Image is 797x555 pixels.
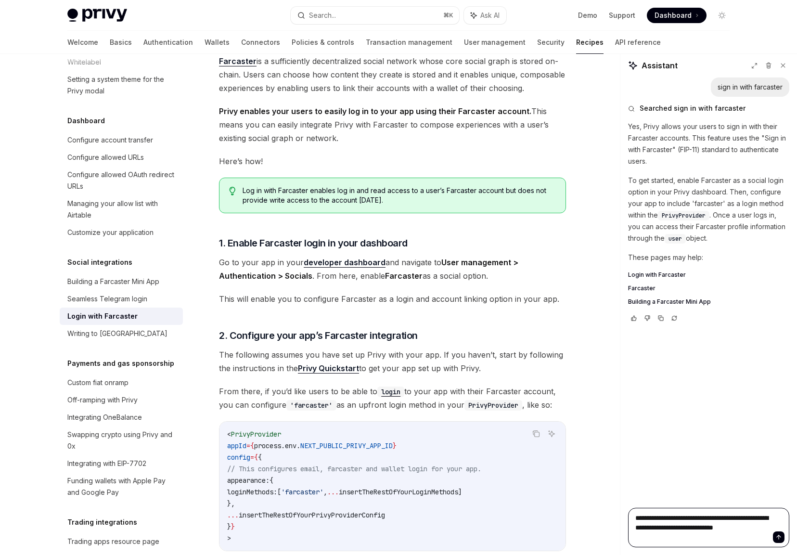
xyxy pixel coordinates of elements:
a: Login with Farcaster [628,271,789,279]
a: Setting a system theme for the Privy modal [60,71,183,100]
span: insertTheRestOfYourPrivyProviderConfig [239,511,385,519]
a: Funding wallets with Apple Pay and Google Pay [60,472,183,501]
span: . [281,441,285,450]
div: Login with Farcaster [67,310,138,322]
button: Ask AI [464,7,506,24]
span: } [231,522,235,531]
span: loginMethods: [227,488,277,496]
div: Seamless Telegram login [67,293,147,305]
span: } [393,441,397,450]
div: sign in with farcaster [718,82,783,92]
a: Basics [110,31,132,54]
div: Configure allowed OAuth redirect URLs [67,169,177,192]
svg: Tip [229,187,236,195]
a: Farcaster [219,56,257,66]
a: Wallets [205,31,230,54]
code: 'farcaster' [286,400,336,411]
span: user [668,235,682,243]
div: Off-ramping with Privy [67,394,138,406]
div: Configure account transfer [67,134,153,146]
p: These pages may help: [628,252,789,263]
span: Here’s how! [219,155,566,168]
h5: Dashboard [67,115,105,127]
span: { [250,441,254,450]
a: Login with Farcaster [60,308,183,325]
div: Writing to [GEOGRAPHIC_DATA] [67,328,167,339]
a: developer dashboard [304,258,386,268]
button: Search...⌘K [291,7,459,24]
span: ] [458,488,462,496]
a: Integrating with EIP-7702 [60,455,183,472]
span: process [254,441,281,450]
span: = [250,453,254,462]
span: Farcaster [628,284,656,292]
a: Connectors [241,31,280,54]
a: Farcaster [628,284,789,292]
div: Trading apps resource page [67,536,159,547]
span: appearance: [227,476,270,485]
a: Privy Quickstart [298,363,359,374]
div: Customize your application [67,227,154,238]
span: 2. Configure your app’s Farcaster integration [219,329,418,342]
span: PrivyProvider [231,430,281,439]
a: Customize your application [60,224,183,241]
span: < [227,430,231,439]
div: Configure allowed URLs [67,152,144,163]
span: > [227,534,231,542]
span: } [227,522,231,531]
span: , [323,488,327,496]
a: Custom fiat onramp [60,374,183,391]
a: Security [537,31,565,54]
span: appId [227,441,246,450]
span: ... [227,511,239,519]
span: { [254,453,258,462]
button: Send message [773,531,784,543]
h5: Trading integrations [67,516,137,528]
a: Off-ramping with Privy [60,391,183,409]
span: Assistant [642,60,678,71]
button: Searched sign in with farcaster [628,103,789,113]
span: Dashboard [655,11,692,20]
p: Yes, Privy allows your users to sign in with their Farcaster accounts. This feature uses the "Sig... [628,121,789,167]
a: Building a Farcaster Mini App [628,298,789,306]
span: The following assumes you have set up Privy with your app. If you haven’t, start by following the... [219,348,566,375]
div: Integrating with EIP-7702 [67,458,146,469]
span: env [285,441,296,450]
button: Copy the contents from the code block [530,427,542,440]
span: // This configures email, farcaster and wallet login for your app. [227,465,481,473]
span: Ask AI [480,11,500,20]
h5: Payments and gas sponsorship [67,358,174,369]
div: Search... [309,10,336,21]
p: To get started, enable Farcaster as a social login option in your Privy dashboard. Then, configur... [628,175,789,244]
a: Recipes [576,31,604,54]
span: }, [227,499,235,508]
span: { [270,476,273,485]
span: ... [327,488,339,496]
span: . [296,441,300,450]
a: login [377,387,404,396]
a: Welcome [67,31,98,54]
a: Integrating OneBalance [60,409,183,426]
a: Authentication [143,31,193,54]
a: User management [464,31,526,54]
div: Swapping crypto using Privy and 0x [67,429,177,452]
span: NEXT_PUBLIC_PRIVY_APP_ID [300,441,393,450]
div: Managing your allow list with Airtable [67,198,177,221]
div: Funding wallets with Apple Pay and Google Pay [67,475,177,498]
span: insertTheRestOfYourLoginMethods [339,488,458,496]
a: Seamless Telegram login [60,290,183,308]
span: { [258,453,262,462]
span: This means you can easily integrate Privy with Farcaster to compose experiences with a user’s exi... [219,104,566,145]
span: From there, if you’d like users to be able to to your app with their Farcaster account, you can c... [219,385,566,412]
span: is a sufficiently decentralized social network whose core social graph is stored on-chain. Users ... [219,54,566,95]
span: config [227,453,250,462]
code: login [377,387,404,397]
a: Demo [578,11,597,20]
span: ⌘ K [443,12,453,19]
span: = [246,441,250,450]
span: PrivyProvider [662,212,706,219]
span: 1. Enable Farcaster login in your dashboard [219,236,408,250]
span: [ [277,488,281,496]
